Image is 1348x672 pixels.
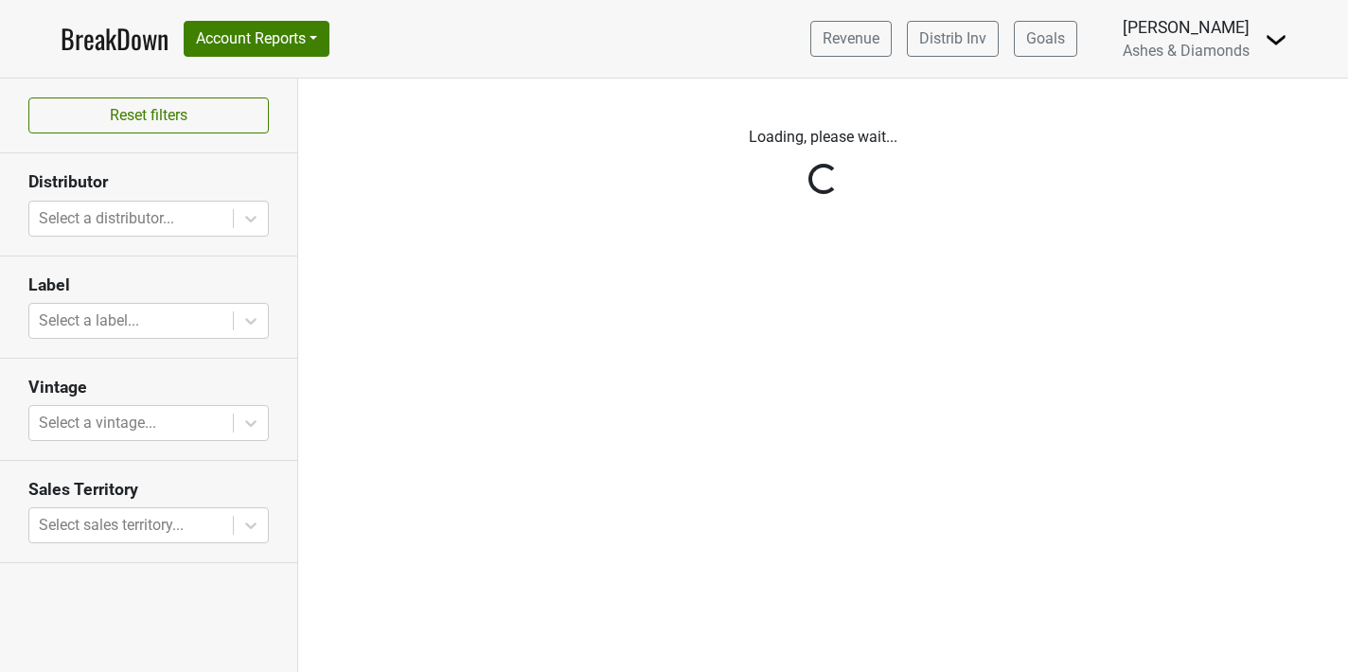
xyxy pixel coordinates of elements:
[810,21,892,57] a: Revenue
[312,126,1334,149] p: Loading, please wait...
[1123,15,1250,40] div: [PERSON_NAME]
[61,19,168,59] a: BreakDown
[1265,28,1287,51] img: Dropdown Menu
[1123,42,1250,60] span: Ashes & Diamonds
[1014,21,1077,57] a: Goals
[907,21,999,57] a: Distrib Inv
[184,21,329,57] button: Account Reports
